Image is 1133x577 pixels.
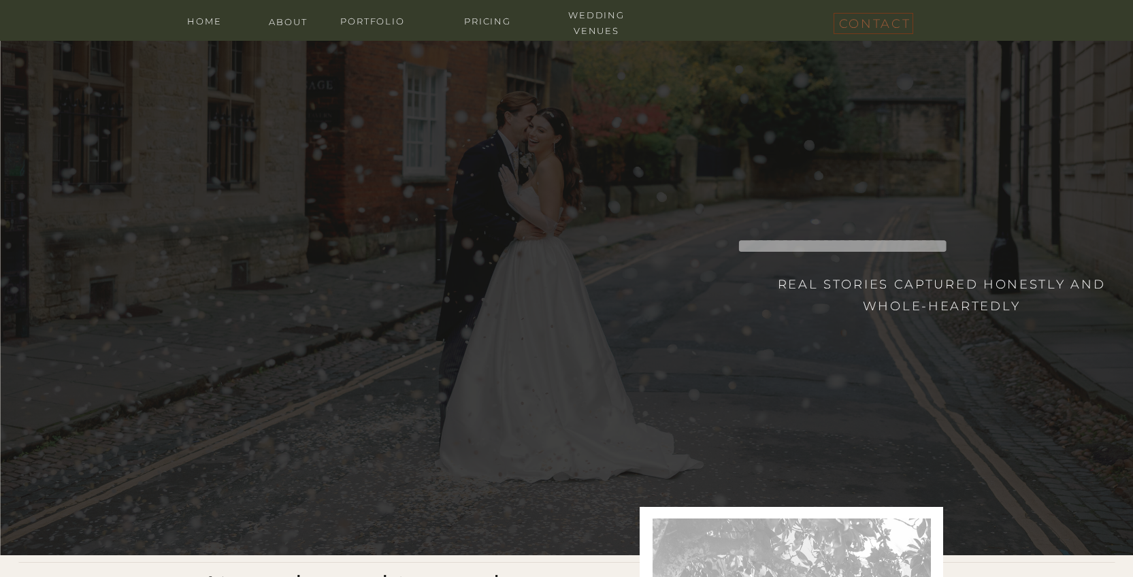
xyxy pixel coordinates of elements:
[772,274,1111,334] h3: Real stories captured honestly and whole-heartedly
[447,14,529,27] a: Pricing
[332,14,414,27] a: portfolio
[839,13,907,29] a: contact
[556,7,638,20] a: wedding venues
[261,14,316,27] a: about
[178,14,232,27] a: home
